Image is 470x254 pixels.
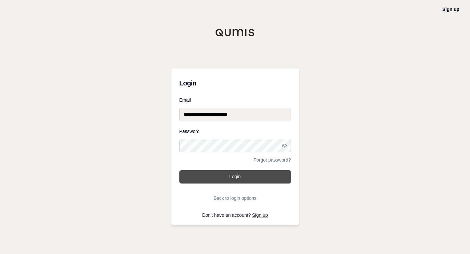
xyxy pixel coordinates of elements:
[179,98,291,102] label: Email
[179,129,291,134] label: Password
[179,213,291,217] p: Don't have an account?
[179,76,291,90] h3: Login
[179,191,291,205] button: Back to login options
[253,158,291,162] a: Forgot password?
[215,29,255,37] img: Qumis
[442,7,459,12] a: Sign up
[252,212,268,218] a: Sign up
[179,170,291,184] button: Login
